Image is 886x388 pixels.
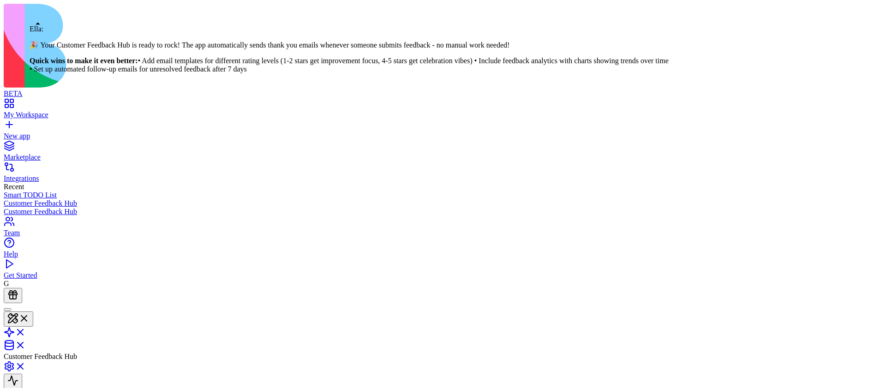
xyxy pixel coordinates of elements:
[4,174,882,183] div: Integrations
[4,280,9,287] span: G
[4,191,882,199] a: Smart TODO List
[4,102,882,119] a: My Workspace
[4,132,882,140] div: New app
[4,242,882,258] a: Help
[11,46,127,68] p: Monitor and manage customer feedback
[4,166,882,183] a: Integrations
[30,25,43,33] span: Ella:
[30,41,669,49] p: 🎉 Your Customer Feedback Hub is ready to rock! The app automatically sends thank you emails whene...
[30,57,138,65] strong: Quick wins to make it even better:
[4,263,882,280] a: Get Started
[4,90,882,98] div: BETA
[4,221,882,237] a: Team
[4,229,882,237] div: Team
[4,153,882,161] div: Marketplace
[4,250,882,258] div: Help
[4,81,882,98] a: BETA
[4,145,882,161] a: Marketplace
[30,57,669,73] p: • Add email templates for different rating levels (1-2 stars get improvement focus, 4-5 stars get...
[4,183,24,191] span: Recent
[4,208,882,216] a: Customer Feedback Hub
[4,199,882,208] a: Customer Feedback Hub
[11,11,127,44] h1: Feedback Dashboard
[4,4,375,88] img: logo
[4,111,882,119] div: My Workspace
[4,271,882,280] div: Get Started
[4,124,882,140] a: New app
[4,352,77,360] span: Customer Feedback Hub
